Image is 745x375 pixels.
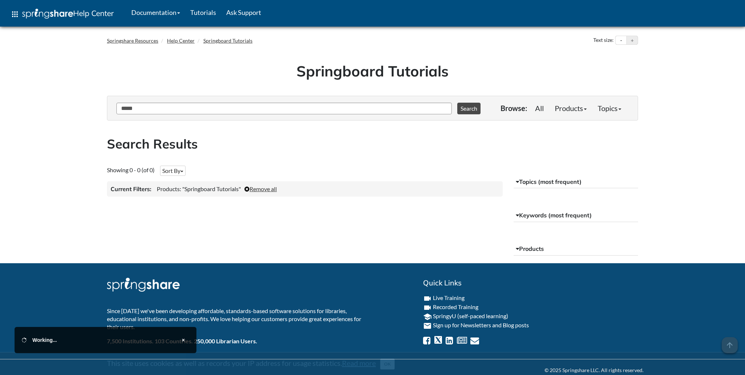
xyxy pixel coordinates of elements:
button: Products [514,242,638,256]
a: Products [549,101,592,115]
i: videocam [423,303,432,312]
i: email [423,321,432,330]
div: This site uses cookies as well as records your IP address for usage statistics. [100,358,645,370]
button: Sort By [160,166,186,176]
span: "Springboard Tutorials" [182,185,241,192]
a: Topics [592,101,627,115]
a: All [530,101,549,115]
img: Springshare [22,9,73,19]
span: Showing 0 - 0 (of 0) [107,166,155,173]
button: Close [178,334,189,346]
span: Products: [157,185,181,192]
button: Topics (most frequent) [514,175,638,189]
h3: Current Filters [111,185,151,193]
span: arrow_upward [722,337,738,353]
span: apps [11,10,19,19]
a: Read more [342,359,376,367]
i: videocam [423,294,432,303]
span: Working... [32,337,57,343]
a: Ask Support [221,3,266,21]
a: SpringyU (self-paced learning) [433,312,508,319]
img: Springshare [107,278,180,292]
a: Recorded Training [433,303,478,310]
button: Keywords (most frequent) [514,209,638,222]
a: Remove all [244,185,277,192]
a: Springshare Resources [107,37,158,44]
a: Documentation [126,3,185,21]
a: apps Help Center [5,3,119,25]
a: Live Training [433,294,465,301]
button: Increase text size [627,36,638,45]
h2: Quick Links [423,278,638,288]
span: Help Center [73,8,114,18]
button: Search [457,103,481,114]
a: Springboard Tutorials [203,37,252,44]
button: Close [380,359,395,370]
h1: Springboard Tutorials [112,61,633,81]
a: Help Center [167,37,195,44]
a: Tutorials [185,3,221,21]
i: school [423,312,432,321]
div: Text size: [592,36,615,45]
button: Decrease text size [615,36,626,45]
a: arrow_upward [722,338,738,347]
h2: Search Results [107,135,638,153]
a: Sign up for Newsletters and Blog posts [433,321,529,328]
p: Browse: [501,103,527,113]
p: Since [DATE] we've been developing affordable, standards-based software solutions for libraries, ... [107,307,367,331]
